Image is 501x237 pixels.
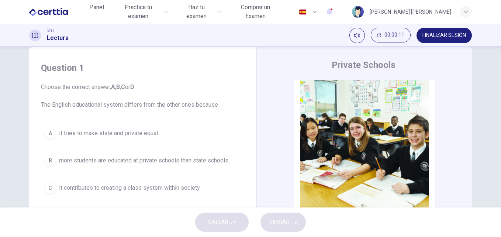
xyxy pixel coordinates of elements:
[44,182,56,194] div: C
[41,62,245,74] h4: Question 1
[349,28,365,43] div: Silenciar
[298,9,307,15] img: es
[370,7,451,16] div: [PERSON_NAME] [PERSON_NAME]
[41,124,245,142] button: Ait tries to make state and private equal.
[114,3,162,21] span: Practica tu examen
[130,83,134,90] b: D
[352,6,364,18] img: Profile picture
[371,28,411,43] div: Ocultar
[116,83,120,90] b: B
[41,83,245,109] span: Choose the correct answer, , , or . The English educational system differs from the other ones be...
[111,83,115,90] b: A
[47,34,69,42] h1: Lectura
[59,129,159,138] span: it tries to make state and private equal.
[41,179,245,197] button: Cit contributes to creating a class system within society.
[417,28,472,43] button: FINALIZAR SESIÓN
[85,1,108,14] button: Panel
[332,59,395,71] h4: Private Schools
[85,1,108,23] a: Panel
[89,3,104,12] span: Panel
[228,1,283,23] button: Comprar un Examen
[384,32,404,38] span: 00:00:11
[231,3,280,21] span: Comprar un Examen
[47,28,54,34] span: CET1
[41,206,245,224] button: Dit is more expensive to run.
[44,127,56,139] div: A
[41,151,245,170] button: Bmore students are educated at private schools than state schools.
[121,83,125,90] b: C
[371,28,411,42] button: 00:00:11
[177,3,215,21] span: Haz tu examen
[111,1,172,23] button: Practica tu examen
[59,156,229,165] span: more students are educated at private schools than state schools.
[44,155,56,166] div: B
[29,4,85,19] a: CERTTIA logo
[29,4,68,19] img: CERTTIA logo
[175,1,224,23] button: Haz tu examen
[59,183,201,192] span: it contributes to creating a class system within society.
[422,32,466,38] span: FINALIZAR SESIÓN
